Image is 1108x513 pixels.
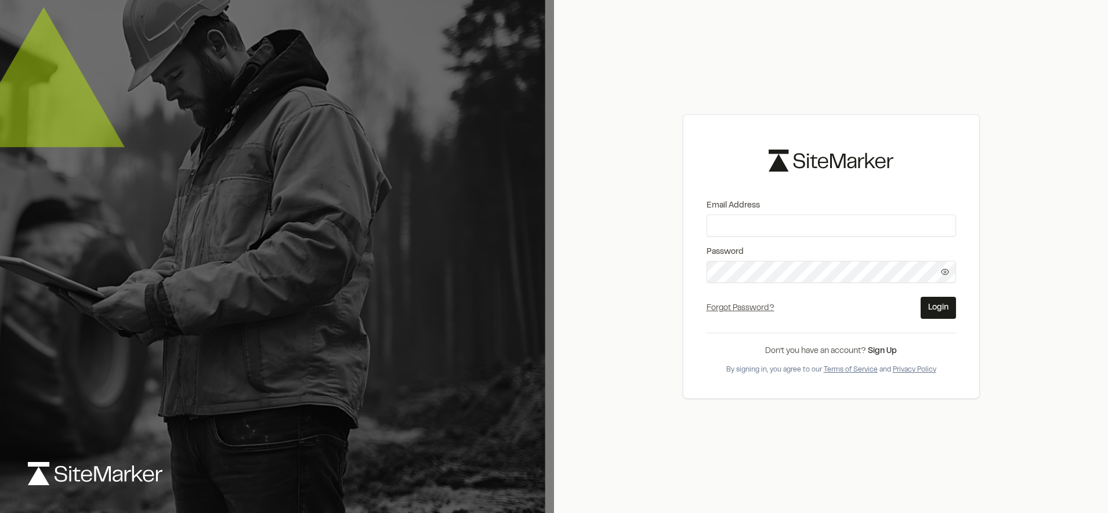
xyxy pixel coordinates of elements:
[921,297,956,319] button: Login
[824,365,878,375] button: Terms of Service
[28,462,162,485] img: logo-white-rebrand.svg
[707,365,956,375] div: By signing in, you agree to our and
[769,150,893,171] img: logo-black-rebrand.svg
[707,199,956,212] label: Email Address
[868,348,897,355] a: Sign Up
[893,365,936,375] button: Privacy Policy
[707,246,956,259] label: Password
[707,305,774,312] a: Forgot Password?
[707,345,956,358] div: Don’t you have an account?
